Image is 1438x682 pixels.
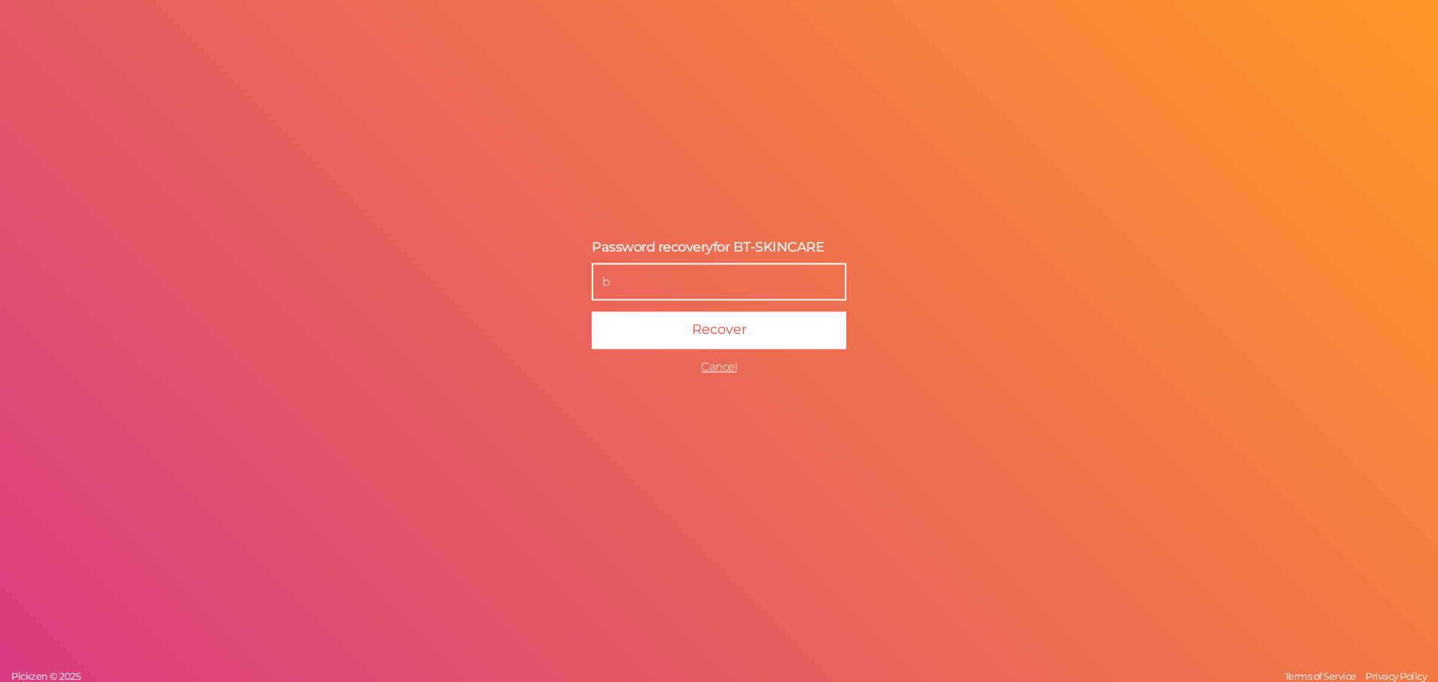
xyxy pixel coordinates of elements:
[701,360,737,374] a: Cancel
[592,264,846,301] input: Enter your e-mail
[1284,670,1356,682] span: Terms of Service
[692,322,747,338] span: Recover
[1281,670,1360,682] a: Terms of Service
[1365,670,1427,682] span: Privacy Policy
[7,670,84,682] a: Pickzen © 2025
[592,239,713,255] span: Password recovery
[592,312,846,350] button: Recover
[1362,670,1431,682] a: Privacy Policy
[713,239,825,255] span: for BT-SKINCARE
